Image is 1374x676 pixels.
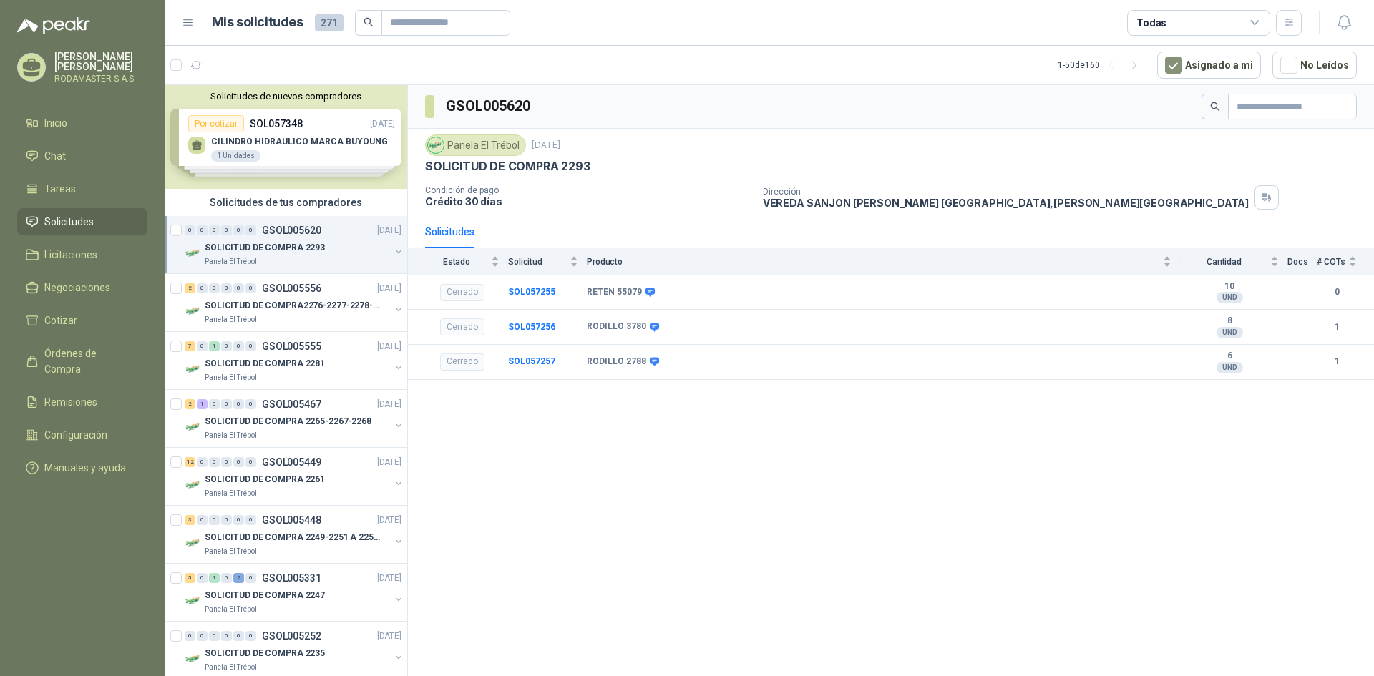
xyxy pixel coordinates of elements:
[1317,320,1357,334] b: 1
[185,627,404,673] a: 0 0 0 0 0 0 GSOL005252[DATE] Company LogoSOLICITUD DE COMPRA 2235Panela El Trébol
[377,456,401,469] p: [DATE]
[209,515,220,525] div: 0
[245,631,256,641] div: 0
[44,181,76,197] span: Tareas
[185,418,202,436] img: Company Logo
[377,572,401,585] p: [DATE]
[17,109,147,137] a: Inicio
[197,515,208,525] div: 0
[44,148,66,164] span: Chat
[587,257,1160,267] span: Producto
[262,573,321,583] p: GSOL005331
[185,569,404,615] a: 5 0 1 0 2 0 GSOL005331[DATE] Company LogoSOLICITUD DE COMPRA 2247Panela El Trébol
[185,245,202,262] img: Company Logo
[205,589,325,602] p: SOLICITUD DE COMPRA 2247
[1157,52,1261,79] button: Asignado a mi
[233,341,244,351] div: 0
[185,592,202,609] img: Company Logo
[233,225,244,235] div: 0
[165,189,407,216] div: Solicitudes de tus compradores
[17,241,147,268] a: Licitaciones
[408,248,508,275] th: Estado
[364,17,374,27] span: search
[377,630,401,643] p: [DATE]
[262,631,321,641] p: GSOL005252
[245,399,256,409] div: 0
[185,361,202,378] img: Company Logo
[1317,257,1345,267] span: # COTs
[425,134,526,156] div: Panela El Trébol
[185,222,404,268] a: 0 0 0 0 0 0 GSOL005620[DATE] Company LogoSOLICITUD DE COMPRA 2293Panela El Trébol
[205,299,383,313] p: SOLICITUD DE COMPRA2276-2277-2278-2284-2285-
[209,457,220,467] div: 0
[233,515,244,525] div: 0
[1317,248,1374,275] th: # COTs
[233,399,244,409] div: 0
[377,224,401,237] p: [DATE]
[44,460,126,476] span: Manuales y ayuda
[508,287,555,297] a: SOL057255
[428,137,444,153] img: Company Logo
[1180,315,1279,327] b: 8
[209,399,220,409] div: 0
[377,398,401,411] p: [DATE]
[245,225,256,235] div: 0
[197,225,208,235] div: 0
[508,248,587,275] th: Solicitud
[763,197,1249,209] p: VEREDA SANJON [PERSON_NAME] [GEOGRAPHIC_DATA] , [PERSON_NAME][GEOGRAPHIC_DATA]
[221,341,232,351] div: 0
[185,573,195,583] div: 5
[233,631,244,641] div: 0
[197,399,208,409] div: 1
[205,430,257,441] p: Panela El Trébol
[1317,285,1357,299] b: 0
[197,631,208,641] div: 0
[262,225,321,235] p: GSOL005620
[315,14,343,31] span: 271
[44,394,97,410] span: Remisiones
[262,341,321,351] p: GSOL005555
[185,631,195,641] div: 0
[209,225,220,235] div: 0
[1136,15,1166,31] div: Todas
[1217,327,1243,338] div: UND
[209,573,220,583] div: 1
[209,631,220,641] div: 0
[54,52,147,72] p: [PERSON_NAME] [PERSON_NAME]
[763,187,1249,197] p: Dirección
[262,457,321,467] p: GSOL005449
[185,399,195,409] div: 2
[508,322,555,332] a: SOL057256
[205,256,257,268] p: Panela El Trébol
[262,399,321,409] p: GSOL005467
[185,280,404,325] a: 2 0 0 0 0 0 GSOL005556[DATE] Company LogoSOLICITUD DE COMPRA2276-2277-2278-2284-2285-Panela El Tr...
[185,341,195,351] div: 7
[17,274,147,301] a: Negociaciones
[440,318,484,335] div: Cerrado
[165,85,407,189] div: Solicitudes de nuevos compradoresPor cotizarSOL057348[DATE] CILINDRO HIDRAULICO MARCA BUYOUNG1 Un...
[209,341,220,351] div: 1
[425,257,488,267] span: Estado
[17,388,147,416] a: Remisiones
[1180,281,1279,293] b: 10
[212,12,303,33] h1: Mis solicitudes
[44,346,134,377] span: Órdenes de Compra
[197,283,208,293] div: 0
[185,454,404,499] a: 12 0 0 0 0 0 GSOL005449[DATE] Company LogoSOLICITUD DE COMPRA 2261Panela El Trébol
[377,340,401,353] p: [DATE]
[17,307,147,334] a: Cotizar
[425,159,590,174] p: SOLICITUD DE COMPRA 2293
[54,74,147,83] p: RODAMASTER S.A.S.
[17,17,90,34] img: Logo peakr
[1180,351,1279,362] b: 6
[508,356,555,366] b: SOL057257
[209,283,220,293] div: 0
[508,257,567,267] span: Solicitud
[170,91,401,102] button: Solicitudes de nuevos compradores
[205,647,325,660] p: SOLICITUD DE COMPRA 2235
[377,282,401,295] p: [DATE]
[245,515,256,525] div: 0
[185,650,202,667] img: Company Logo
